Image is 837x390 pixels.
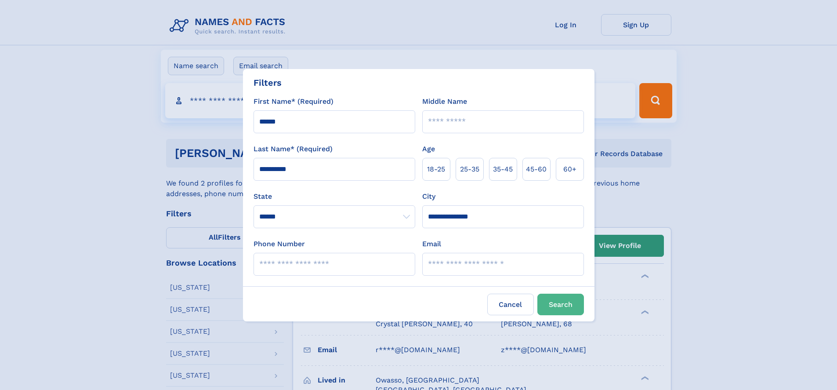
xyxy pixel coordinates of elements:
[563,164,576,175] span: 60+
[422,191,435,202] label: City
[422,239,441,249] label: Email
[422,96,467,107] label: Middle Name
[254,76,282,89] div: Filters
[422,144,435,154] label: Age
[254,96,333,107] label: First Name* (Required)
[254,191,415,202] label: State
[254,144,333,154] label: Last Name* (Required)
[526,164,547,175] span: 45‑60
[537,294,584,315] button: Search
[460,164,479,175] span: 25‑35
[493,164,513,175] span: 35‑45
[487,294,534,315] label: Cancel
[427,164,445,175] span: 18‑25
[254,239,305,249] label: Phone Number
